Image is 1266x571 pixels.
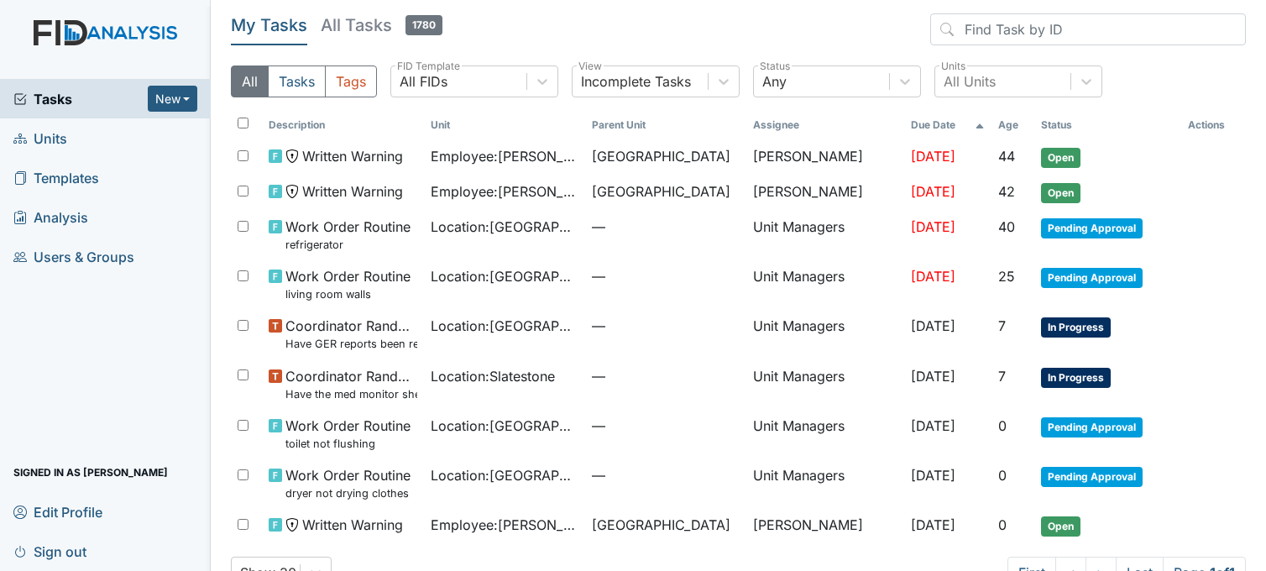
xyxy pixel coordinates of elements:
span: Pending Approval [1041,268,1143,288]
span: Work Order Routine refrigerator [285,217,411,253]
div: Incomplete Tasks [581,71,691,92]
th: Toggle SortBy [585,111,746,139]
th: Toggle SortBy [424,111,585,139]
button: Tasks [268,65,326,97]
small: Have GER reports been reviewed by managers within 72 hours of occurrence? [285,336,416,352]
span: In Progress [1041,317,1111,338]
span: [GEOGRAPHIC_DATA] [592,146,730,166]
span: Work Order Routine toilet not flushing [285,416,411,452]
span: Employee : [PERSON_NAME], Ky'Asia [431,515,578,535]
span: 25 [998,268,1015,285]
span: 44 [998,148,1015,165]
td: Unit Managers [746,409,904,458]
small: dryer not drying clothes [285,485,411,501]
span: Written Warning [302,181,403,202]
span: Coordinator Random Have GER reports been reviewed by managers within 72 hours of occurrence? [285,316,416,352]
td: Unit Managers [746,259,904,309]
span: Coordinator Random Have the med monitor sheets been filled out? [285,366,416,402]
span: 40 [998,218,1015,235]
span: [DATE] [911,268,955,285]
span: [DATE] [911,148,955,165]
td: [PERSON_NAME] [746,175,904,210]
span: Users & Groups [13,244,134,270]
span: Pending Approval [1041,467,1143,487]
span: 1780 [405,15,442,35]
span: Open [1041,148,1080,168]
span: 0 [998,417,1007,434]
small: toilet not flushing [285,436,411,452]
span: Sign out [13,538,86,564]
button: New [148,86,198,112]
span: — [592,217,740,237]
span: [DATE] [911,368,955,385]
th: Actions [1181,111,1246,139]
span: Work Order Routine dryer not drying clothes [285,465,411,501]
td: [PERSON_NAME] [746,139,904,175]
span: [DATE] [911,183,955,200]
th: Assignee [746,111,904,139]
span: Units [13,125,67,151]
span: [DATE] [911,467,955,484]
td: [PERSON_NAME] [746,508,904,543]
span: Pending Approval [1041,218,1143,238]
small: living room walls [285,286,411,302]
td: Unit Managers [746,359,904,409]
th: Toggle SortBy [1034,111,1181,139]
div: All FIDs [400,71,447,92]
span: Location : [GEOGRAPHIC_DATA] [431,316,578,336]
div: Any [762,71,787,92]
span: [DATE] [911,417,955,434]
span: Templates [13,165,99,191]
span: Edit Profile [13,499,102,525]
span: Location : Slatestone [431,366,555,386]
small: Have the med monitor sheets been filled out? [285,386,416,402]
span: Location : [GEOGRAPHIC_DATA] [431,465,578,485]
span: Written Warning [302,515,403,535]
span: Open [1041,183,1080,203]
span: 0 [998,467,1007,484]
div: Type filter [231,65,377,97]
span: 42 [998,183,1015,200]
span: Written Warning [302,146,403,166]
td: Unit Managers [746,210,904,259]
span: [GEOGRAPHIC_DATA] [592,181,730,202]
span: Open [1041,516,1080,537]
td: Unit Managers [746,458,904,508]
span: Signed in as [PERSON_NAME] [13,459,168,485]
span: — [592,316,740,336]
input: Find Task by ID [930,13,1246,45]
th: Toggle SortBy [262,111,423,139]
h5: All Tasks [321,13,442,37]
th: Toggle SortBy [904,111,991,139]
div: All Units [944,71,996,92]
span: Employee : [PERSON_NAME] [431,146,578,166]
span: — [592,465,740,485]
span: Employee : [PERSON_NAME][GEOGRAPHIC_DATA] [431,181,578,202]
span: 0 [998,516,1007,533]
span: — [592,266,740,286]
span: Location : [GEOGRAPHIC_DATA] [431,217,578,237]
span: 7 [998,317,1006,334]
small: refrigerator [285,237,411,253]
span: — [592,366,740,386]
input: Toggle All Rows Selected [238,118,248,128]
span: Location : [GEOGRAPHIC_DATA] [431,266,578,286]
button: Tags [325,65,377,97]
button: All [231,65,269,97]
span: [DATE] [911,516,955,533]
span: [GEOGRAPHIC_DATA] [592,515,730,535]
span: Work Order Routine living room walls [285,266,411,302]
span: In Progress [1041,368,1111,388]
span: — [592,416,740,436]
th: Toggle SortBy [991,111,1034,139]
span: Analysis [13,204,88,230]
span: Pending Approval [1041,417,1143,437]
span: [DATE] [911,218,955,235]
span: Location : [GEOGRAPHIC_DATA] [431,416,578,436]
td: Unit Managers [746,309,904,359]
span: [DATE] [911,317,955,334]
h5: My Tasks [231,13,307,37]
a: Tasks [13,89,148,109]
span: 7 [998,368,1006,385]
